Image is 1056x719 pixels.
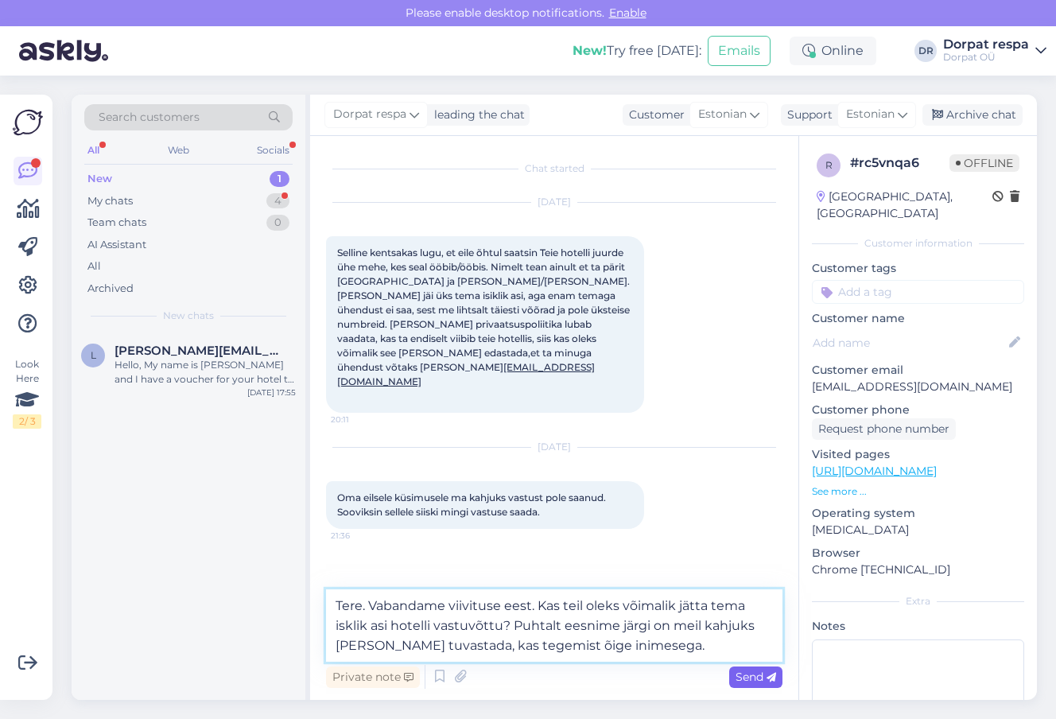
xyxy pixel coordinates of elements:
div: 1 [270,171,289,187]
div: DR [914,40,937,62]
div: Customer [623,107,685,123]
span: Estonian [846,106,895,123]
img: Askly Logo [13,107,43,138]
div: leading the chat [428,107,525,123]
div: Hello, My name is [PERSON_NAME] and I have a voucher for your hotel to be staying from [DATE] to ... [115,358,296,387]
span: Send [736,670,776,684]
span: Estonian [698,106,747,123]
p: See more ... [812,484,1024,499]
div: Team chats [87,215,146,231]
div: All [84,140,103,161]
div: Dorpat OÜ [943,51,1029,64]
span: Dorpat respa [333,106,406,123]
b: New! [573,43,607,58]
a: Dorpat respaDorpat OÜ [943,38,1046,64]
p: [MEDICAL_DATA] [812,522,1024,538]
div: Try free [DATE]: [573,41,701,60]
div: My chats [87,193,133,209]
p: Notes [812,618,1024,635]
textarea: Tere. Vabandame viivituse eest. Kas teil oleks võimalik jätta tema isklik asi hotelli vastuvõttu?... [326,589,782,662]
div: # rc5vnqa6 [850,154,949,173]
div: Private note [326,667,420,688]
p: Browser [812,545,1024,562]
div: [GEOGRAPHIC_DATA], [GEOGRAPHIC_DATA] [817,188,992,222]
div: Socials [254,140,293,161]
p: Customer name [812,310,1024,327]
div: All [87,258,101,274]
span: Offline [949,154,1019,172]
div: Web [165,140,192,161]
p: Operating system [812,505,1024,522]
span: r [825,159,833,171]
div: Archive chat [922,104,1023,126]
p: [EMAIL_ADDRESS][DOMAIN_NAME] [812,379,1024,395]
span: lourenco.m.catarina@gmail.com [115,344,280,358]
p: Chrome [TECHNICAL_ID] [812,562,1024,578]
p: Visited pages [812,446,1024,463]
div: Chat started [326,161,782,176]
p: Customer tags [812,260,1024,277]
span: Selline kentsakas lugu, et eile õhtul saatsin Teie hotelli juurde ühe mehe, kes seal ööbib/ööbis.... [337,247,632,387]
div: Extra [812,594,1024,608]
span: 20:11 [331,414,390,426]
span: Search customers [99,109,200,126]
span: Enable [604,6,651,20]
button: Emails [708,36,771,66]
div: [DATE] [326,195,782,209]
p: Customer email [812,362,1024,379]
span: Oma eilsele küsimusele ma kahjuks vastust pole saanud. Sooviksin sellele siiski mingi vastuse saada. [337,492,608,518]
div: [DATE] 17:55 [247,387,296,398]
div: AI Assistant [87,237,146,253]
input: Add a tag [812,280,1024,304]
div: Support [781,107,833,123]
div: New [87,171,112,187]
p: Customer phone [812,402,1024,418]
div: Archived [87,281,134,297]
div: Look Here [13,357,41,429]
div: Customer information [812,236,1024,251]
a: [URL][DOMAIN_NAME] [812,464,937,478]
input: Add name [813,334,1006,352]
div: Request phone number [812,418,956,440]
div: [DATE] [326,440,782,454]
span: 21:36 [331,530,390,542]
span: New chats [163,309,214,323]
div: 2 / 3 [13,414,41,429]
div: 0 [266,215,289,231]
div: Dorpat respa [943,38,1029,51]
div: 4 [266,193,289,209]
div: Online [790,37,876,65]
span: l [91,349,96,361]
